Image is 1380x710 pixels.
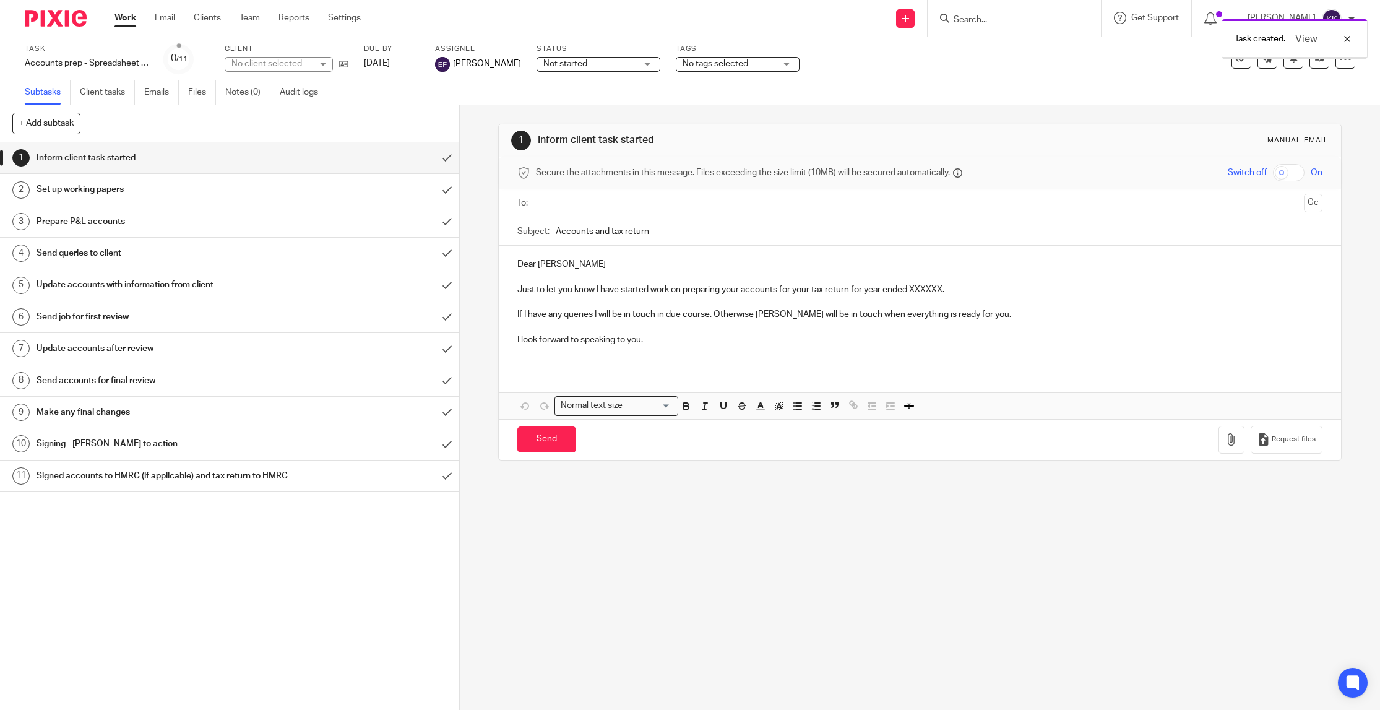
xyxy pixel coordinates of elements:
div: 11 [12,467,30,485]
small: /11 [176,56,188,63]
img: svg%3E [1322,9,1342,28]
a: Clients [194,12,221,24]
input: Send [517,426,576,453]
button: + Add subtask [12,113,80,134]
a: Settings [328,12,361,24]
img: svg%3E [435,57,450,72]
p: If I have any queries I will be in touch in due course. Otherwise [PERSON_NAME] will be in touch ... [517,308,1322,321]
a: Files [188,80,216,105]
img: Pixie [25,10,87,27]
a: Work [114,12,136,24]
div: 3 [12,213,30,230]
div: 9 [12,404,30,421]
h1: Update accounts with information from client [37,275,293,294]
button: Cc [1304,194,1322,212]
h1: Set up working papers [37,180,293,199]
div: 4 [12,245,30,262]
label: To: [517,197,531,209]
a: Notes (0) [225,80,270,105]
p: Dear [PERSON_NAME] [517,258,1322,271]
button: Request files [1251,426,1322,454]
span: Switch off [1228,167,1267,179]
a: Email [155,12,175,24]
h1: Signing - [PERSON_NAME] to action [37,435,293,453]
span: On [1311,167,1322,179]
h1: Inform client task started [538,134,946,147]
h1: Update accounts after review [37,339,293,358]
label: Task [25,44,149,54]
span: [DATE] [364,59,390,67]
div: Manual email [1267,136,1329,145]
div: Accounts prep - Spreadsheet jobs [25,57,149,69]
p: Task created. [1235,33,1285,45]
h1: Inform client task started [37,149,293,167]
label: Tags [676,44,800,54]
a: Emails [144,80,179,105]
input: Search for option [626,399,671,412]
a: Team [239,12,260,24]
span: Request files [1272,435,1316,444]
h1: Make any final changes [37,403,293,422]
button: View [1292,32,1321,46]
div: 1 [12,149,30,167]
h1: Send queries to client [37,244,293,262]
div: 0 [171,51,188,66]
div: 1 [511,131,531,150]
div: 7 [12,340,30,357]
div: 8 [12,372,30,389]
label: Due by [364,44,420,54]
div: 10 [12,435,30,452]
label: Assignee [435,44,521,54]
span: Not started [543,59,587,68]
p: I look forward to speaking to you. [517,334,1322,346]
h1: Signed accounts to HMRC (if applicable) and tax return to HMRC [37,467,293,485]
div: No client selected [231,58,312,70]
a: Audit logs [280,80,327,105]
div: Search for option [554,396,678,415]
span: [PERSON_NAME] [453,58,521,70]
a: Subtasks [25,80,71,105]
a: Reports [278,12,309,24]
div: 2 [12,181,30,199]
div: 5 [12,277,30,294]
span: Secure the attachments in this message. Files exceeding the size limit (10MB) will be secured aut... [536,167,950,179]
label: Subject: [517,225,550,238]
p: Just to let you know I have started work on preparing your accounts for your tax return for year ... [517,284,1322,296]
span: No tags selected [683,59,748,68]
label: Status [537,44,660,54]
a: Client tasks [80,80,135,105]
div: 6 [12,308,30,326]
label: Client [225,44,348,54]
h1: Prepare P&L accounts [37,212,293,231]
span: Normal text size [558,399,625,412]
h1: Send accounts for final review [37,371,293,390]
h1: Send job for first review [37,308,293,326]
